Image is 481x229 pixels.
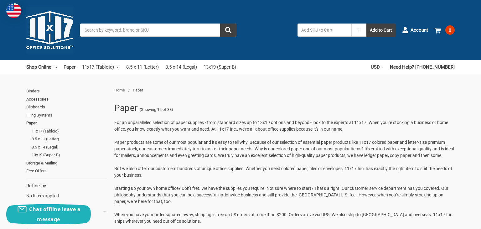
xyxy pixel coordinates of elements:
span: Chat offline leave a message [29,206,80,223]
img: 11x17.com [26,7,73,54]
input: Add SKU to Cart [297,23,351,37]
h5: Refine by [26,182,107,190]
a: Paper [26,119,107,127]
a: 11x17 (Tabloid) [82,60,120,74]
span: (Showing 12 of 38) [140,107,173,113]
h1: Paper [114,100,137,116]
a: 11x17 (Tabloid) [32,127,107,135]
a: Accessories [26,95,107,103]
button: Chat offline leave a message [6,204,91,224]
a: 13x19 (Super-B) [204,60,236,74]
span: 0 [445,25,455,35]
a: Need Help? [PHONE_NUMBER] [390,60,455,74]
button: Add to Cart [366,23,396,37]
a: Free Offers [26,167,107,175]
input: Search by keyword, brand or SKU [80,23,236,37]
a: Clipboards [26,103,107,111]
span: Account [411,27,428,34]
a: Binders [26,87,107,95]
a: 8.5 x 14 (Legal) [165,60,197,74]
div: No filters applied [26,182,107,199]
a: Storage & Mailing [26,159,107,167]
span: Paper [133,88,143,92]
a: Paper [64,60,75,74]
a: Home [114,88,125,92]
a: 8.5 x 14 (Legal) [32,143,107,151]
a: Filing Systems [26,111,107,119]
a: USD [371,60,383,74]
a: Account [402,22,428,38]
a: 8.5 x 11 (Letter) [126,60,159,74]
a: Shop Online [26,60,57,74]
a: 13x19 (Super-B) [32,151,107,159]
a: 0 [435,22,455,38]
a: 8.5 x 11 (Letter) [32,135,107,143]
img: duty and tax information for United States [6,3,21,18]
